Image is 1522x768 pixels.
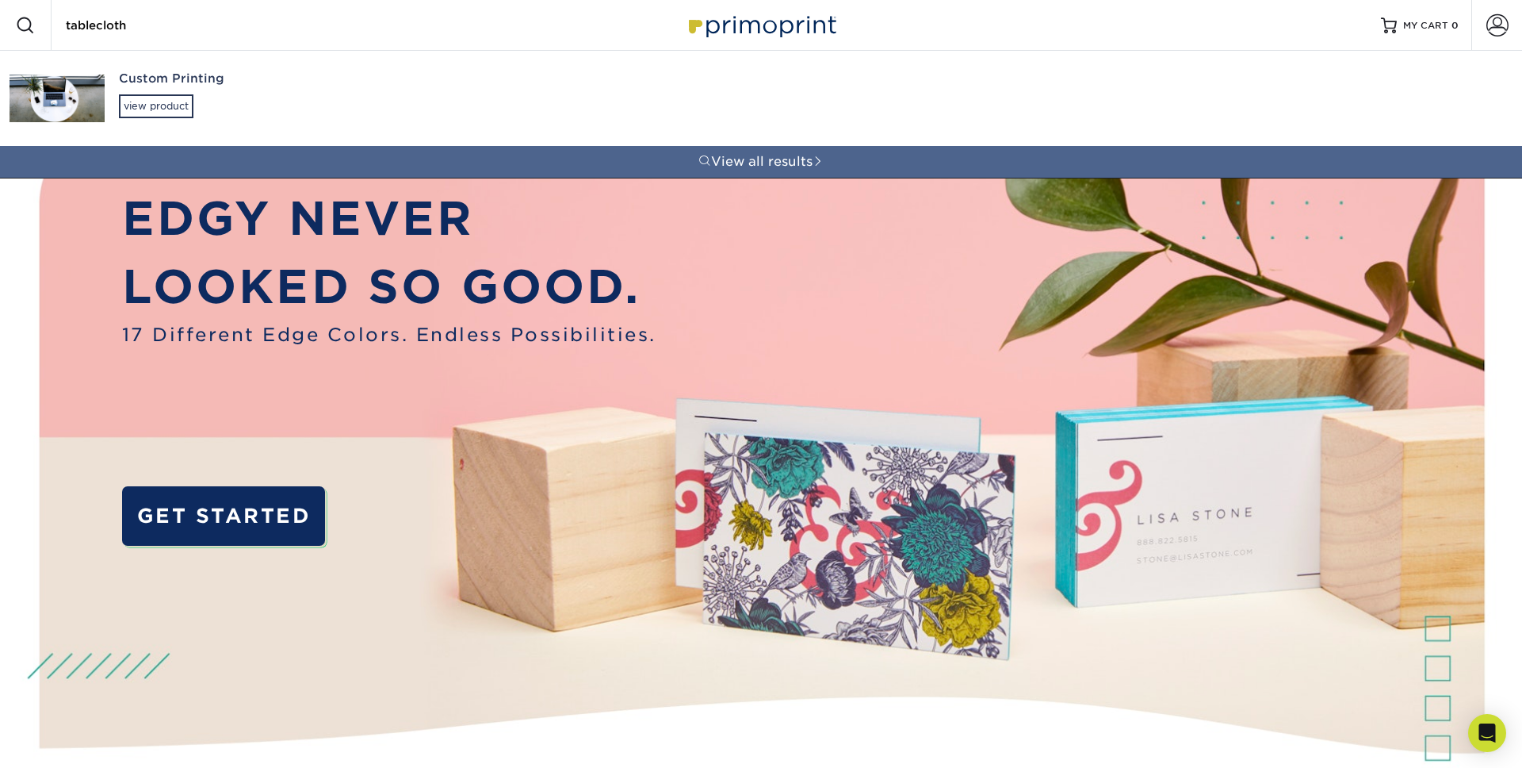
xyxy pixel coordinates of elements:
div: Open Intercom Messenger [1468,714,1506,752]
p: EDGY NEVER [122,185,656,253]
p: LOOKED SO GOOD. [122,253,656,321]
a: GET STARTED [122,486,326,547]
img: Primoprint [682,8,840,42]
span: 17 Different Edge Colors. Endless Possibilities. [122,321,656,349]
img: Custom Printing [10,75,105,122]
span: 0 [1451,20,1459,31]
input: SEARCH PRODUCTS..... [64,16,219,35]
span: MY CART [1403,19,1448,33]
div: view product [119,94,193,118]
div: Custom Printing [119,70,488,88]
